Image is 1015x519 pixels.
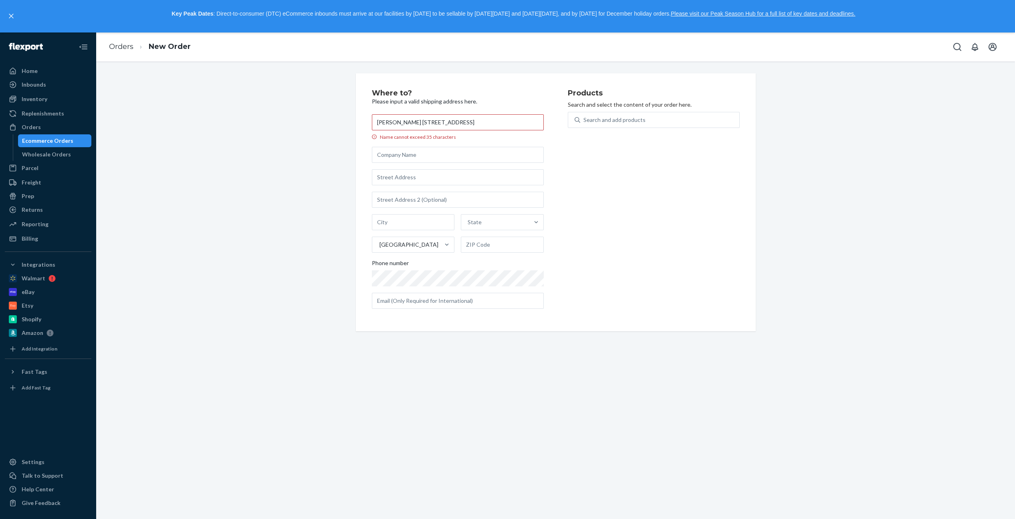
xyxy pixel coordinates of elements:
div: Inbounds [22,81,46,89]
div: Settings [22,458,44,466]
button: Close Navigation [75,39,91,55]
button: Open Search Box [949,39,965,55]
div: eBay [22,288,34,296]
ol: breadcrumbs [103,35,197,59]
div: Inventory [22,95,47,103]
button: close, [7,12,15,20]
div: Parcel [22,164,38,172]
a: Amazon [5,326,91,339]
div: Help Center [22,485,54,493]
div: Shopify [22,315,41,323]
input: Street Address 2 (Optional) [372,192,544,208]
input: Company Name [372,147,544,163]
div: Search and add products [583,116,646,124]
a: Orders [109,42,133,51]
div: Amazon [22,329,43,337]
a: Help Center [5,483,91,496]
a: Prep [5,190,91,203]
a: Add Fast Tag [5,381,91,394]
button: Fast Tags [5,365,91,378]
div: Reporting [22,220,48,228]
p: : Direct-to-consumer (DTC) eCommerce inbounds must arrive at our facilities by [DATE] to be sella... [19,7,1008,21]
span: Phone number [372,259,409,270]
a: Billing [5,232,91,245]
p: Please input a valid shipping address here. [372,97,544,105]
input: Street Address [372,169,544,185]
a: Orders [5,121,91,134]
div: Returns [22,206,43,214]
div: Prep [22,192,34,200]
div: State [468,218,482,226]
a: Replenishments [5,107,91,120]
div: Etsy [22,302,33,310]
a: Settings [5,456,91,468]
h2: Products [568,89,740,97]
div: Talk to Support [22,472,63,480]
button: Open account menu [985,39,1001,55]
a: Reporting [5,218,91,231]
input: Name cannot exceed 35 characters [372,114,544,130]
p: Search and select the content of your order here. [568,101,740,109]
div: [GEOGRAPHIC_DATA] [379,241,438,249]
a: Parcel [5,162,91,174]
div: Freight [22,178,41,187]
a: Ecommerce Orders [18,134,92,147]
button: Talk to Support [5,469,91,482]
a: Inbounds [5,78,91,91]
div: Fast Tags [22,368,47,376]
div: Ecommerce Orders [22,137,73,145]
button: Integrations [5,258,91,271]
a: Add Integration [5,343,91,355]
button: Open notifications [967,39,983,55]
div: Add Integration [22,345,57,352]
a: Freight [5,176,91,189]
a: eBay [5,286,91,298]
div: Give Feedback [22,499,61,507]
div: Add Fast Tag [22,384,50,391]
strong: Key Peak Dates [172,10,213,17]
a: Shopify [5,313,91,326]
h2: Where to? [372,89,544,97]
div: Replenishments [22,109,64,118]
input: ZIP Code [461,237,544,253]
input: Email (Only Required for International) [372,293,544,309]
div: Wholesale Orders [22,150,71,158]
a: Walmart [5,272,91,285]
a: Wholesale Orders [18,148,92,161]
a: Returns [5,203,91,216]
div: Integrations [22,261,55,269]
div: Walmart [22,274,45,282]
div: Name cannot exceed 35 characters [372,134,544,140]
a: Home [5,65,91,77]
div: Orders [22,123,41,131]
a: Please visit our Peak Season Hub for a full list of key dates and deadlines. [671,10,856,17]
input: City [372,214,455,230]
span: Chat [19,6,35,13]
div: Billing [22,235,38,243]
a: New Order [149,42,191,51]
a: Inventory [5,93,91,105]
div: Home [22,67,38,75]
button: Give Feedback [5,497,91,509]
a: Etsy [5,299,91,312]
img: Flexport logo [9,43,43,51]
